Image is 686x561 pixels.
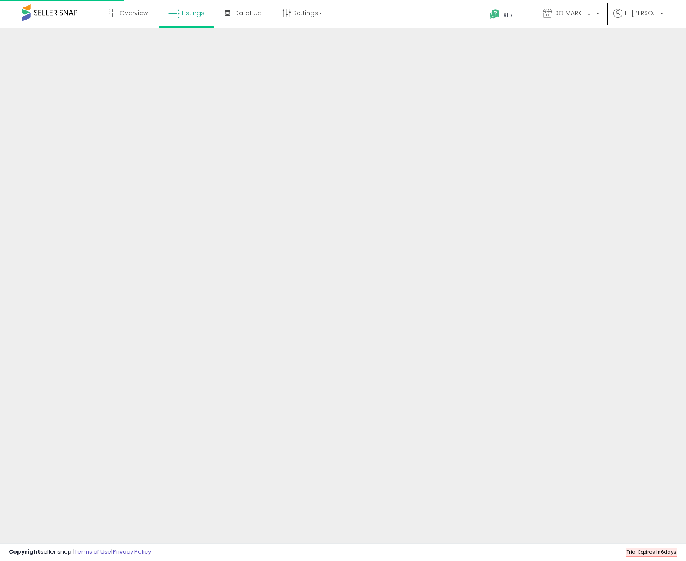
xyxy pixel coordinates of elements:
[120,9,148,17] span: Overview
[489,9,500,20] i: Get Help
[613,9,663,28] a: Hi [PERSON_NAME]
[483,2,529,28] a: Help
[625,9,657,17] span: Hi [PERSON_NAME]
[554,9,593,17] span: DO MARKETPLACE LLC
[234,9,262,17] span: DataHub
[500,11,512,19] span: Help
[182,9,204,17] span: Listings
